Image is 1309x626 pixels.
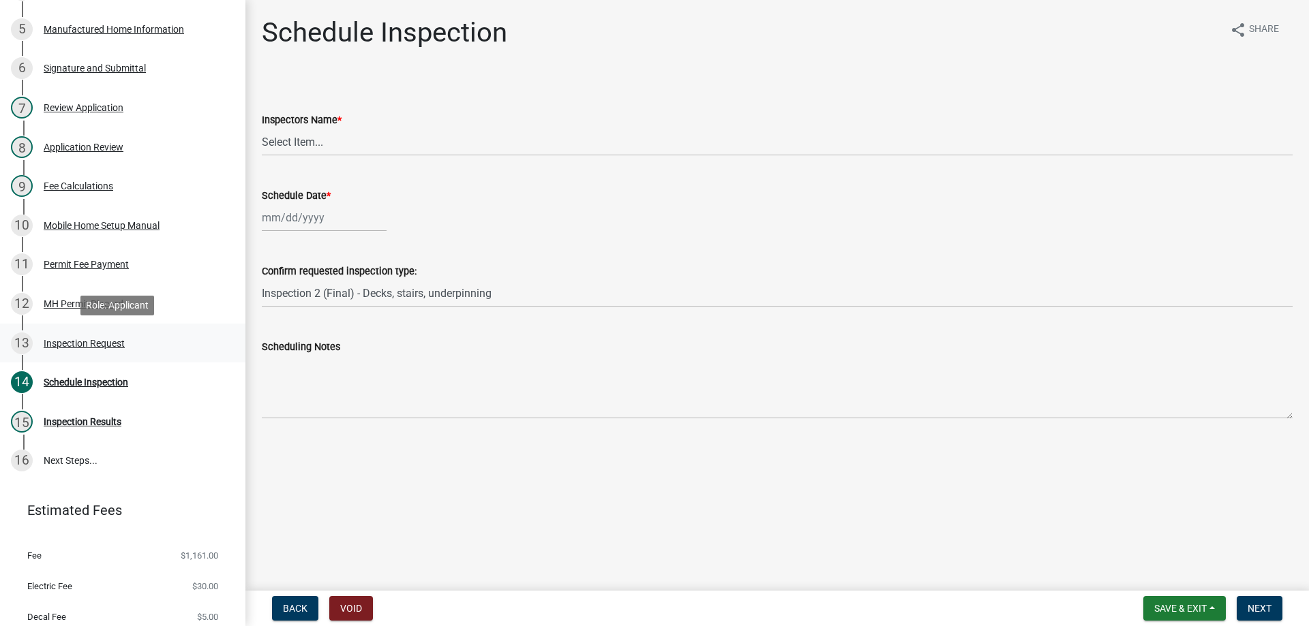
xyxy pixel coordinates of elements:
[44,377,128,387] div: Schedule Inspection
[1143,596,1226,621] button: Save & Exit
[44,181,113,191] div: Fee Calculations
[11,253,33,275] div: 11
[44,299,123,309] div: MH Permit Placard
[1248,603,1272,614] span: Next
[27,612,66,621] span: Decal Fee
[44,103,123,112] div: Review Application
[262,191,331,201] label: Schedule Date
[329,596,373,621] button: Void
[27,551,42,560] span: Fee
[27,582,72,591] span: Electric Fee
[44,25,184,34] div: Manufactured Home Information
[1154,603,1207,614] span: Save & Exit
[44,417,121,426] div: Inspection Results
[1237,596,1282,621] button: Next
[44,63,146,73] div: Signature and Submittal
[11,215,33,236] div: 10
[80,296,154,315] div: Role: Applicant
[262,343,340,352] label: Scheduling Notes
[262,204,387,232] input: mm/dd/yyyy
[11,175,33,197] div: 9
[11,371,33,393] div: 14
[44,339,125,348] div: Inspection Request
[197,612,218,621] span: $5.00
[11,293,33,315] div: 12
[1249,22,1279,38] span: Share
[192,582,218,591] span: $30.00
[283,603,307,614] span: Back
[11,57,33,79] div: 6
[181,551,218,560] span: $1,161.00
[11,497,224,524] a: Estimated Fees
[262,16,507,49] h1: Schedule Inspection
[11,136,33,158] div: 8
[11,97,33,119] div: 7
[11,332,33,354] div: 13
[11,411,33,433] div: 15
[272,596,318,621] button: Back
[262,267,417,277] label: Confirm requested inspection type:
[11,18,33,40] div: 5
[44,221,160,230] div: Mobile Home Setup Manual
[44,260,129,269] div: Permit Fee Payment
[1219,16,1290,43] button: shareShare
[1230,22,1246,38] i: share
[262,116,342,125] label: Inspectors Name
[44,142,123,152] div: Application Review
[11,450,33,471] div: 16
